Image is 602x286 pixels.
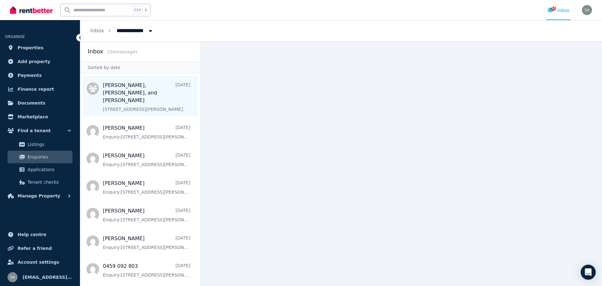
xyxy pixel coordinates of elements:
[8,151,72,163] a: Enquiries
[18,99,45,107] span: Documents
[18,192,60,200] span: Manage Property
[103,207,190,223] a: [PERSON_NAME][DATE]Enquiry:[STREET_ADDRESS][PERSON_NAME].
[5,256,75,268] a: Account settings
[90,28,104,34] a: Inbox
[103,82,190,112] a: [PERSON_NAME], [PERSON_NAME], and [PERSON_NAME][DATE][STREET_ADDRESS][PERSON_NAME].
[103,152,190,168] a: [PERSON_NAME][DATE]Enquiry:[STREET_ADDRESS][PERSON_NAME].
[8,272,18,282] img: savim83@gmail.com
[80,20,164,41] nav: Breadcrumb
[18,113,48,121] span: Marketplace
[18,127,51,134] span: Find a tenant
[80,73,200,286] nav: Message list
[8,138,72,151] a: Listings
[107,49,137,54] span: 150 message s
[5,124,75,137] button: Find a tenant
[5,83,75,95] a: Finance report
[5,55,75,68] a: Add property
[80,62,200,73] div: Sorted by date
[581,265,596,280] div: Open Intercom Messenger
[10,5,53,15] img: RentBetter
[5,69,75,82] a: Payments
[5,111,75,123] a: Marketplace
[28,153,70,161] span: Enquiries
[8,176,72,188] a: Tenant checks
[5,41,75,54] a: Properties
[18,231,46,238] span: Help centre
[133,6,142,14] span: Ctrl
[88,47,103,56] h2: Inbox
[547,7,569,13] div: Inbox
[5,97,75,109] a: Documents
[18,245,52,252] span: Refer a friend
[18,72,42,79] span: Payments
[145,8,147,13] span: k
[103,235,190,251] a: [PERSON_NAME][DATE]Enquiry:[STREET_ADDRESS][PERSON_NAME].
[18,85,54,93] span: Finance report
[103,124,190,140] a: [PERSON_NAME][DATE]Enquiry:[STREET_ADDRESS][PERSON_NAME].
[582,5,592,15] img: savim83@gmail.com
[28,141,70,148] span: Listings
[8,163,72,176] a: Applications
[5,190,75,202] button: Manage Property
[23,273,72,281] span: [EMAIL_ADDRESS][DOMAIN_NAME]
[5,242,75,255] a: Refer a friend
[5,228,75,241] a: Help centre
[18,258,59,266] span: Account settings
[18,58,50,65] span: Add property
[28,178,70,186] span: Tenant checks
[28,166,70,173] span: Applications
[103,262,190,278] a: 0459 092 803[DATE]Enquiry:[STREET_ADDRESS][PERSON_NAME].
[103,180,190,195] a: [PERSON_NAME][DATE]Enquiry:[STREET_ADDRESS][PERSON_NAME].
[551,7,556,10] span: 15
[5,35,25,39] span: ORGANISE
[18,44,44,51] span: Properties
